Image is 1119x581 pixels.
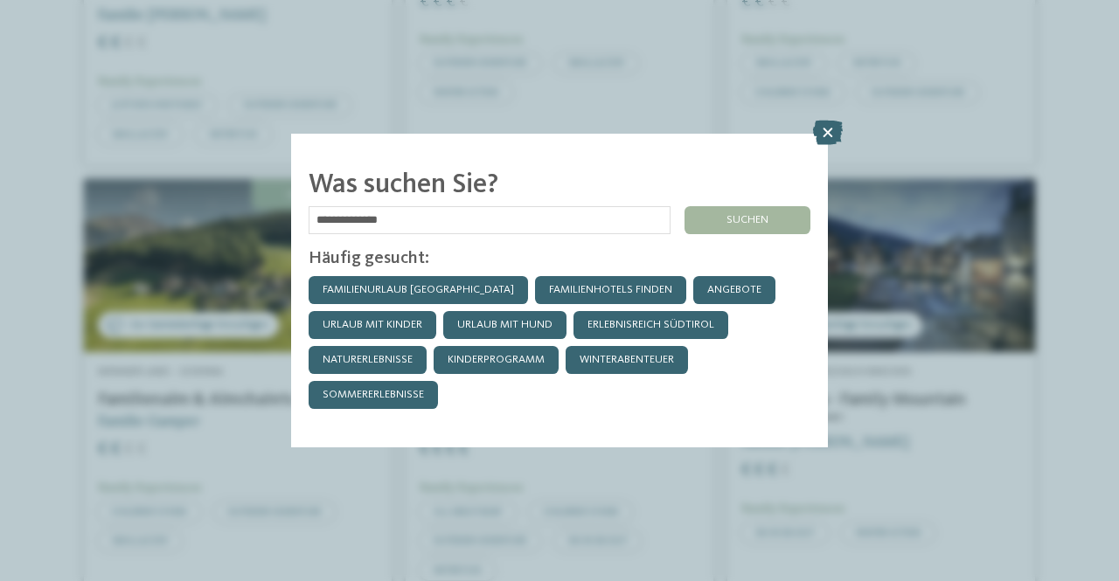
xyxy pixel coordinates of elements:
[309,276,528,304] a: Familienurlaub [GEOGRAPHIC_DATA]
[443,311,566,339] a: Urlaub mit Hund
[566,346,688,374] a: Winterabenteuer
[434,346,559,374] a: Kinderprogramm
[535,276,686,304] a: Familienhotels finden
[685,206,810,234] div: suchen
[309,381,438,409] a: Sommererlebnisse
[573,311,728,339] a: Erlebnisreich Südtirol
[309,346,427,374] a: Naturerlebnisse
[309,311,436,339] a: Urlaub mit Kinder
[309,250,429,267] span: Häufig gesucht:
[309,171,498,199] span: Was suchen Sie?
[693,276,775,304] a: Angebote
